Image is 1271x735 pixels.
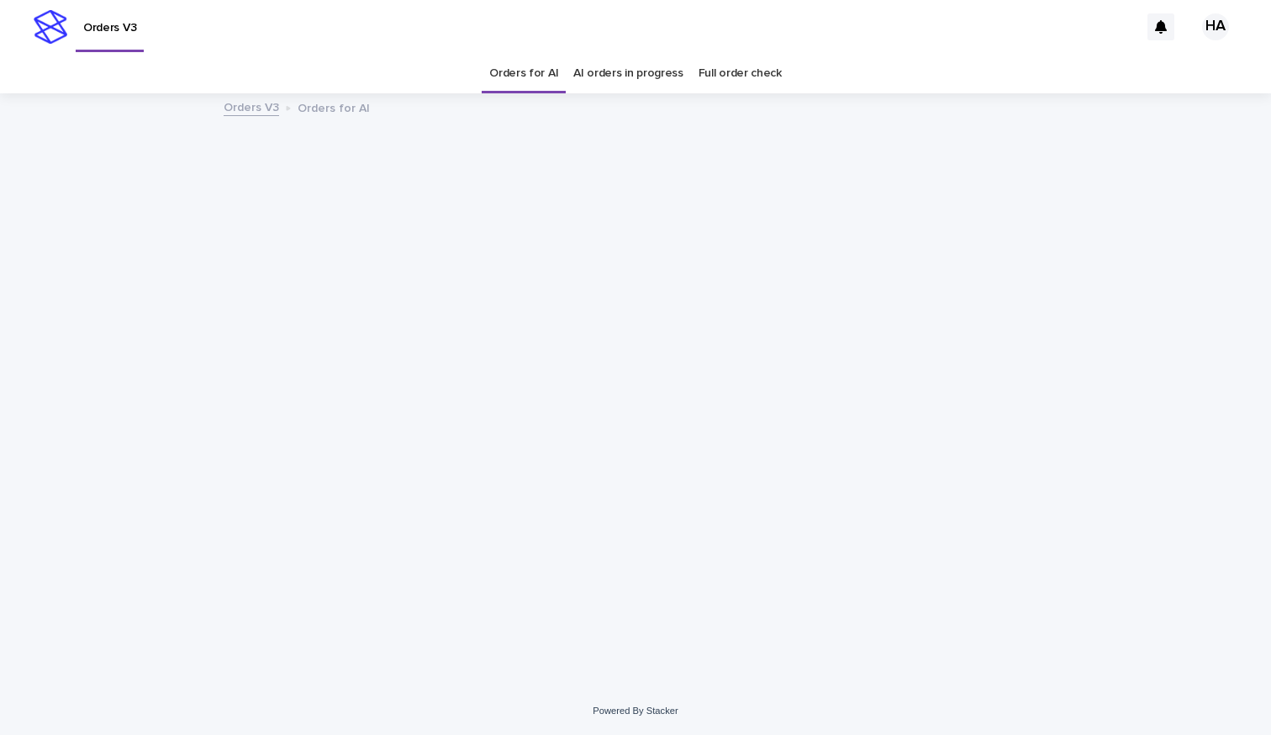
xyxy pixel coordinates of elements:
[34,10,67,44] img: stacker-logo-s-only.png
[699,54,782,93] a: Full order check
[573,54,683,93] a: AI orders in progress
[593,706,678,716] a: Powered By Stacker
[224,97,279,116] a: Orders V3
[298,98,370,116] p: Orders for AI
[489,54,558,93] a: Orders for AI
[1202,13,1229,40] div: HA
